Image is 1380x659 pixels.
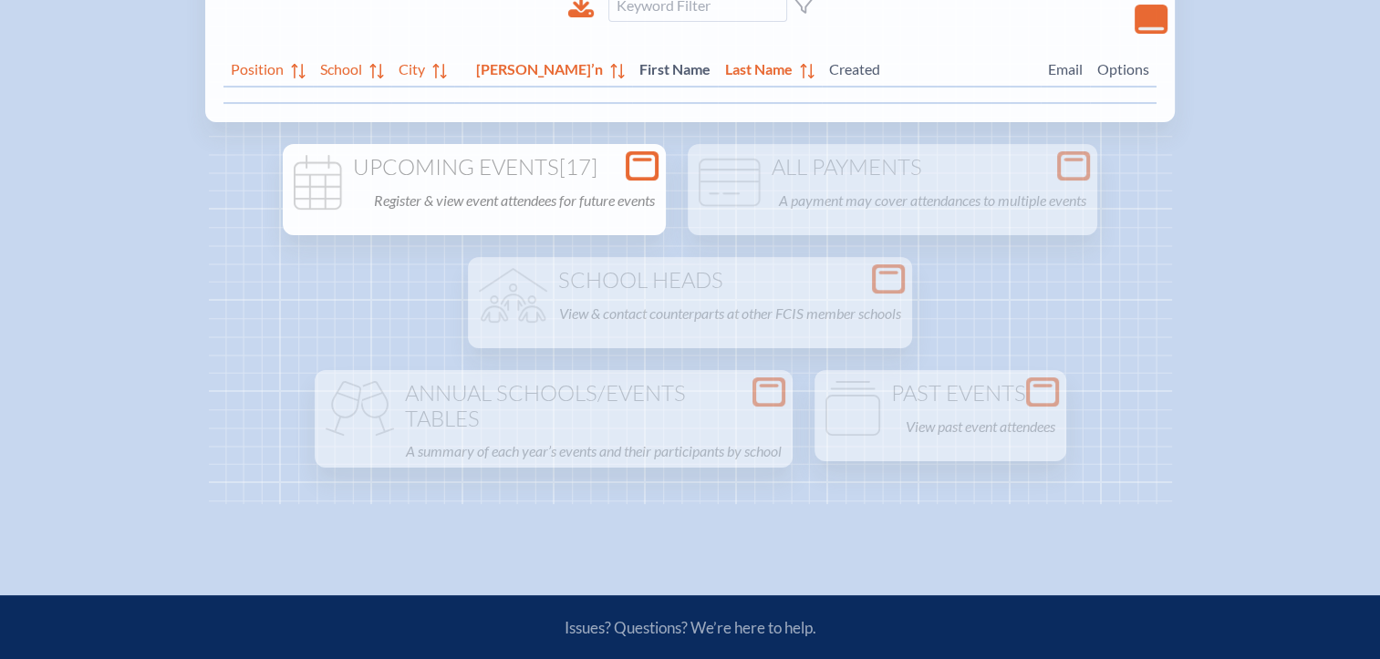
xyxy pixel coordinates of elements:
h1: All Payments [695,155,1090,180]
span: City [399,57,425,78]
span: [PERSON_NAME]’n [476,57,603,78]
h1: School Heads [475,268,905,293]
h1: Upcoming Events [290,155,659,180]
span: Email [1048,57,1083,78]
h1: Annual Schools/Events Tables [322,381,785,431]
p: A payment may cover attendances to multiple events [779,188,1086,213]
span: First Name [639,57,711,78]
p: Register & view event attendees for future events [374,188,655,213]
p: View past event attendees [906,414,1055,439]
span: [17] [559,153,597,180]
span: Position [231,57,284,78]
span: School [320,57,362,78]
span: Last Name [725,57,793,78]
p: View & contact counterparts at other FCIS member schools [559,301,901,326]
p: A summary of each year’s events and their participants by school [406,438,782,464]
p: Issues? Questions? We’re here to help. [369,618,1012,637]
span: Created [829,57,1033,78]
span: Options [1097,57,1149,78]
h1: Past Events [822,381,1059,407]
